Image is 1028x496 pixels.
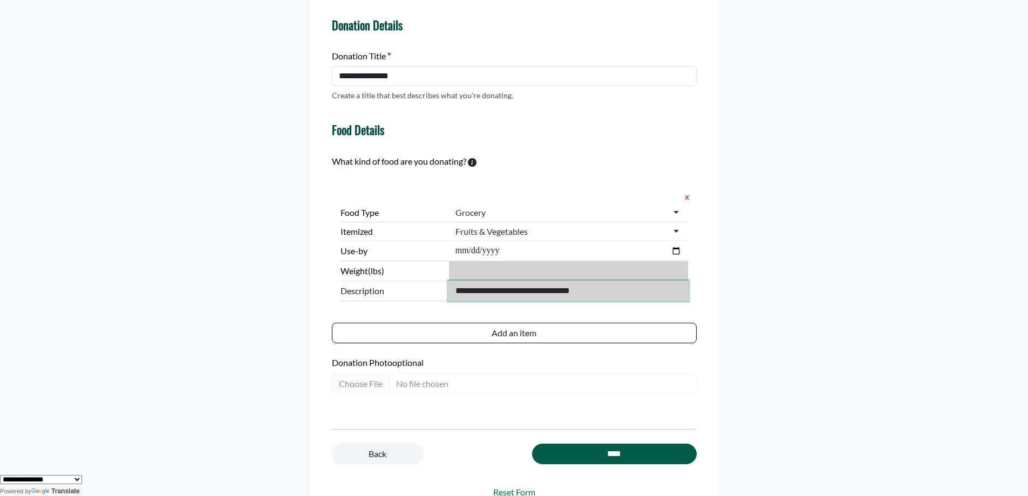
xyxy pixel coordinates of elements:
[332,356,697,369] label: Donation Photo
[31,487,80,495] a: Translate
[332,444,423,464] a: Back
[468,158,476,167] svg: To calculate environmental impacts, we follow the Food Loss + Waste Protocol
[332,123,384,137] h4: Food Details
[392,357,424,368] span: optional
[332,323,697,343] button: Add an item
[341,264,445,277] label: Weight
[368,266,384,276] span: (lbs)
[341,225,445,238] label: Itemized
[332,90,513,101] p: Create a title that best describes what you're donating.
[341,284,445,297] span: Description
[332,18,697,32] h4: Donation Details
[455,207,486,218] div: Grocery
[682,189,688,203] button: x
[341,244,445,257] label: Use-by
[341,206,445,219] label: Food Type
[332,155,466,168] label: What kind of food are you donating?
[455,226,528,237] div: Fruits & Vegetables
[31,488,51,495] img: Google Translate
[332,50,391,63] label: Donation Title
